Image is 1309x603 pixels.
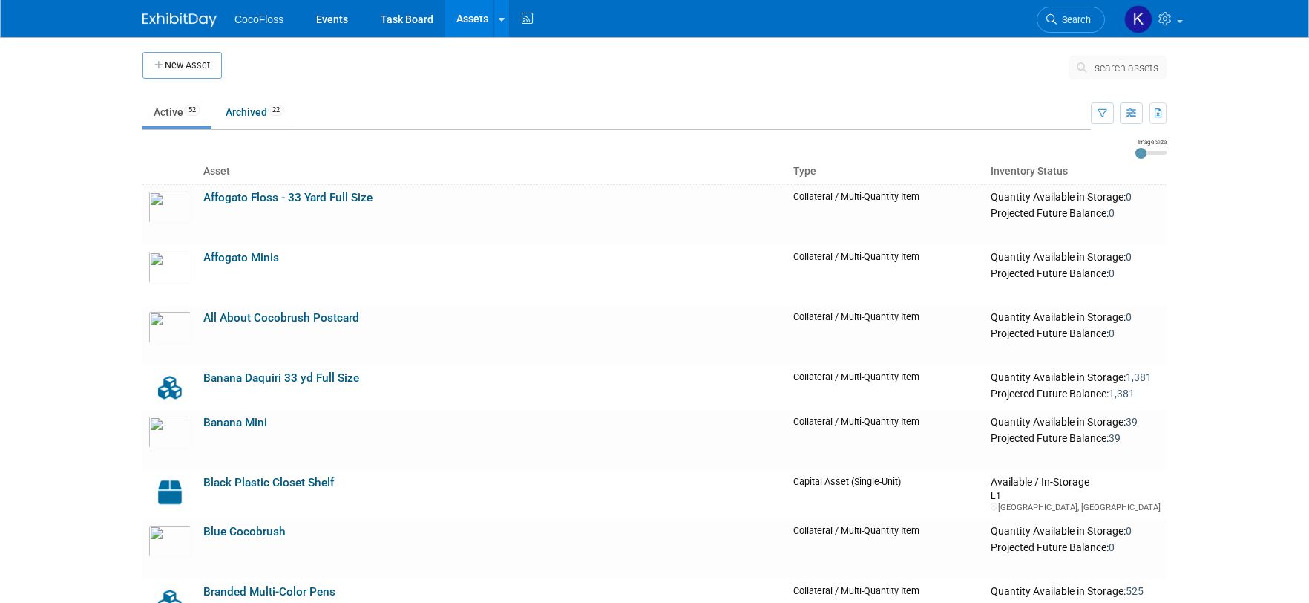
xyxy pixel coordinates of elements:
[1109,267,1115,279] span: 0
[787,519,985,579] td: Collateral / Multi-Quantity Item
[203,416,267,429] a: Banana Mini
[1126,371,1152,383] span: 1,381
[1124,5,1152,33] img: Kyle Zepp
[991,325,1161,341] div: Projected Future Balance:
[184,105,200,116] span: 52
[1126,311,1132,323] span: 0
[787,245,985,305] td: Collateral / Multi-Quantity Item
[991,416,1161,429] div: Quantity Available in Storage:
[1126,251,1132,263] span: 0
[991,502,1161,513] div: [GEOGRAPHIC_DATA], [GEOGRAPHIC_DATA]
[787,305,985,365] td: Collateral / Multi-Quantity Item
[1109,541,1115,553] span: 0
[142,13,217,27] img: ExhibitDay
[1109,388,1135,400] span: 1,381
[1109,432,1121,444] span: 39
[142,52,222,79] button: New Asset
[148,371,191,404] img: Collateral-Icon-2.png
[991,251,1161,264] div: Quantity Available in Storage:
[1069,56,1167,79] button: search assets
[203,525,286,538] a: Blue Cocobrush
[787,159,985,184] th: Type
[991,429,1161,446] div: Projected Future Balance:
[1109,207,1115,219] span: 0
[991,525,1161,538] div: Quantity Available in Storage:
[991,476,1161,489] div: Available / In-Storage
[1126,191,1132,203] span: 0
[991,538,1161,555] div: Projected Future Balance:
[203,371,359,385] a: Banana Daquiri 33 yd Full Size
[991,264,1161,281] div: Projected Future Balance:
[1126,416,1138,428] span: 39
[787,184,985,245] td: Collateral / Multi-Quantity Item
[1109,327,1115,339] span: 0
[234,13,283,25] span: CocoFloss
[203,191,373,204] a: Affogato Floss - 33 Yard Full Size
[268,105,284,116] span: 22
[991,489,1161,502] div: L1
[142,98,211,126] a: Active52
[203,251,279,264] a: Affogato Minis
[1126,585,1144,597] span: 525
[787,365,985,410] td: Collateral / Multi-Quantity Item
[148,476,191,509] img: Capital-Asset-Icon-2.png
[991,191,1161,204] div: Quantity Available in Storage:
[1037,7,1105,33] a: Search
[787,410,985,470] td: Collateral / Multi-Quantity Item
[787,470,985,519] td: Capital Asset (Single-Unit)
[197,159,787,184] th: Asset
[991,385,1161,401] div: Projected Future Balance:
[203,476,334,489] a: Black Plastic Closet Shelf
[991,204,1161,221] div: Projected Future Balance:
[991,585,1161,599] div: Quantity Available in Storage:
[203,585,335,599] a: Branded Multi-Color Pens
[203,311,359,325] a: All About Cocobrush Postcard
[991,371,1161,385] div: Quantity Available in Storage:
[214,98,295,126] a: Archived22
[1095,62,1158,74] span: search assets
[1135,137,1167,146] div: Image Size
[1057,14,1091,25] span: Search
[991,311,1161,325] div: Quantity Available in Storage:
[1126,525,1132,537] span: 0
